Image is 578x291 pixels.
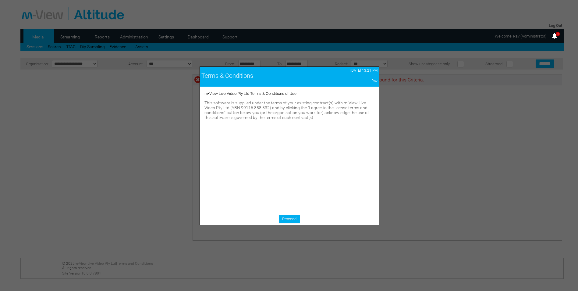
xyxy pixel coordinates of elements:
td: Rav [315,77,379,84]
a: Proceed [279,215,300,223]
span: This software is supplied under the terms of your existing contract(s) with m-View Live Video Pty... [204,100,369,120]
span: m-View Live Video Pty Ltd Terms & Conditions of Use [204,91,296,96]
div: Terms & Conditions [201,72,314,79]
img: bell25.png [551,32,558,40]
span: 1 [556,32,560,36]
td: [DATE] 13:21 PM [315,67,379,74]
